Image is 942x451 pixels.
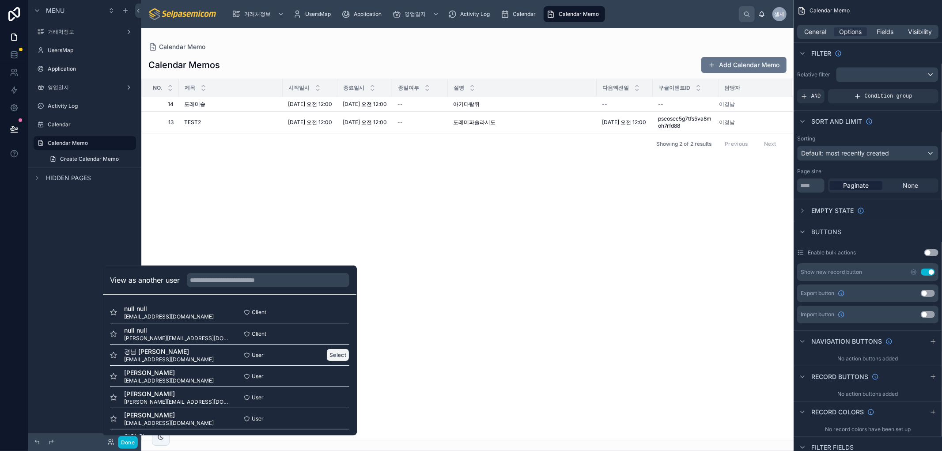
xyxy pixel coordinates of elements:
div: No action buttons added [794,352,942,366]
span: 경남 [PERSON_NAME] [124,347,214,356]
label: 거래처정보 [48,28,122,35]
h2: View as another user [110,275,180,285]
span: Paginate [844,181,869,190]
span: General [805,27,827,36]
a: Application [34,62,136,76]
label: Enable bulk actions [808,249,856,256]
span: 다음엑션일 [602,84,629,91]
a: UsersMap [34,43,136,57]
div: No record colors have been set up [794,422,942,436]
a: Application [339,6,388,22]
span: [PERSON_NAME] [124,368,214,377]
span: 구글이벤트ID [658,84,690,91]
span: Menu [46,6,64,15]
a: 영업일지 [390,6,443,22]
span: 영업일지 [405,11,426,18]
span: AND [811,93,821,100]
label: Relative filter [797,71,832,78]
button: Select [326,349,349,361]
a: Calendar Memo [34,136,136,150]
a: Activity Log [445,6,496,22]
span: null null [124,326,230,335]
label: Application [48,65,134,72]
span: Hidden pages [46,174,91,182]
div: Show new record button [801,269,862,276]
a: 거래처정보 [34,25,136,39]
span: Client [252,309,266,316]
span: Calendar Memo [559,11,599,18]
span: Activity Log [460,11,490,18]
span: None [903,181,918,190]
label: Activity Log [48,102,134,110]
span: Empty state [811,206,854,215]
span: Application [354,11,382,18]
div: scrollable content [225,4,739,24]
label: Calendar Memo [48,140,131,147]
span: Record colors [811,408,864,417]
span: Filter [811,49,831,58]
a: Create Calendar Memo [44,152,136,166]
span: User [252,415,264,422]
button: Default: most recently created [797,146,938,161]
label: Page size [797,168,821,175]
span: Buttons [811,227,841,236]
a: UsersMap [290,6,337,22]
span: 셀세 [774,11,785,18]
label: UsersMap [48,47,134,54]
a: Activity Log [34,99,136,113]
span: [EMAIL_ADDRESS][DOMAIN_NAME] [124,420,214,427]
span: UsersMap [305,11,331,18]
a: Calendar [498,6,542,22]
a: Calendar [34,117,136,132]
a: 거래처정보 [229,6,288,22]
span: Options [839,27,862,36]
span: User [252,394,264,401]
span: 담당자 [724,84,740,91]
span: [PERSON_NAME][EMAIL_ADDRESS][DOMAIN_NAME] [124,335,230,342]
div: No action buttons added [794,387,942,401]
a: 영업일지 [34,80,136,95]
label: 영업일지 [48,84,122,91]
a: Calendar Memo [544,6,605,22]
span: Sort And Limit [811,117,862,126]
span: Calendar [513,11,536,18]
span: [EMAIL_ADDRESS][DOMAIN_NAME] [124,377,214,384]
span: [PERSON_NAME][EMAIL_ADDRESS][DOMAIN_NAME] [124,398,230,406]
span: null null [124,304,214,313]
span: Condition group [865,93,912,100]
span: No. [153,84,162,91]
span: User [252,373,264,380]
label: Calendar [48,121,134,128]
span: [PERSON_NAME] [124,390,230,398]
span: Export button [801,290,834,297]
span: 종료일시 [343,84,364,91]
span: [EMAIL_ADDRESS][DOMAIN_NAME] [124,313,214,320]
span: [PERSON_NAME] [124,411,214,420]
span: Navigation buttons [811,337,882,346]
img: App logo [148,7,218,21]
span: 설명 [454,84,464,91]
label: Sorting [797,135,815,142]
span: Showing 2 of 2 results [656,140,711,148]
span: Client [252,330,266,337]
span: Create Calendar Memo [60,155,119,163]
span: 한얼 최 [124,432,214,441]
span: 거래처정보 [244,11,271,18]
span: Calendar Memo [810,7,850,14]
span: [EMAIL_ADDRESS][DOMAIN_NAME] [124,356,214,363]
span: 제목 [185,84,195,91]
span: Default: most recently created [801,149,889,157]
span: Fields [877,27,894,36]
span: User [252,352,264,359]
span: Import button [801,311,834,318]
button: Done [118,436,138,449]
span: Visibility [908,27,932,36]
span: 종일여부 [398,84,419,91]
span: Record buttons [811,372,868,381]
span: 시작일시 [288,84,310,91]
